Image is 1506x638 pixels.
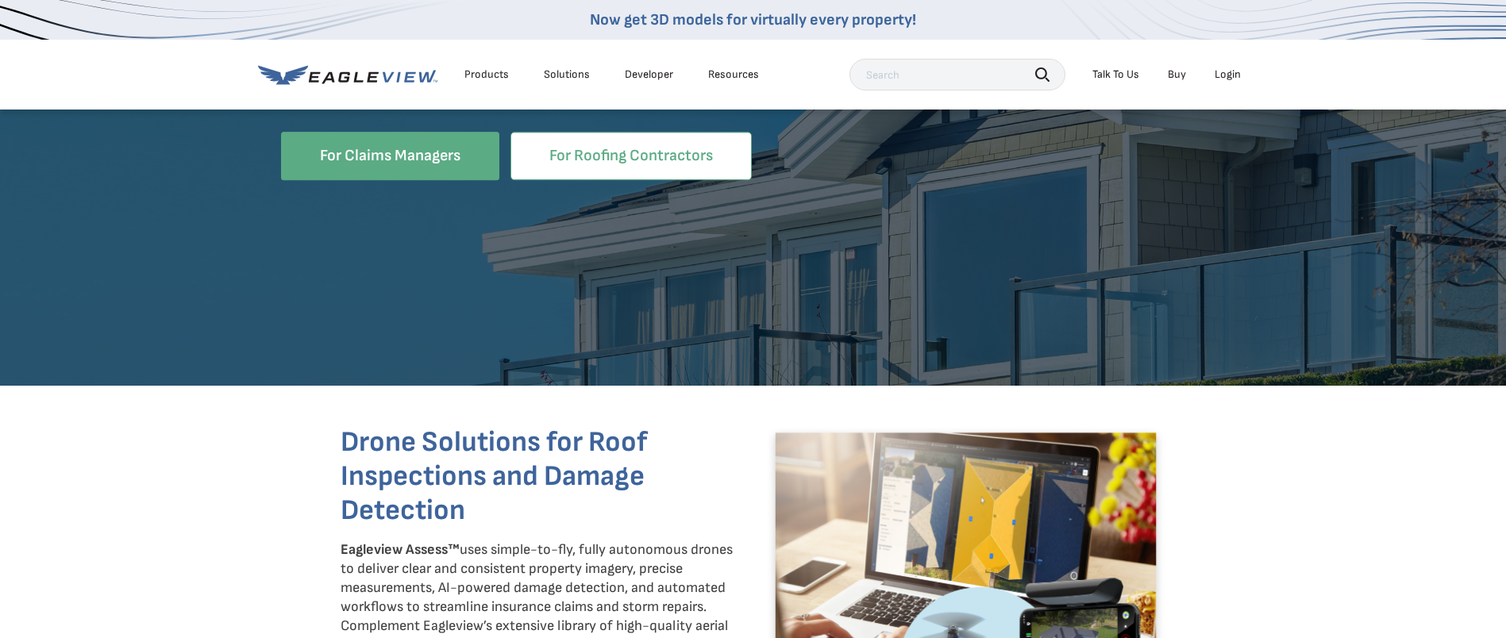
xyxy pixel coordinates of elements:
[708,67,759,82] div: Resources
[590,10,916,29] a: Now get 3D models for virtually every property!
[1168,67,1186,82] a: Buy
[341,541,460,558] strong: Eagleview Assess™
[1215,67,1241,82] div: Login
[544,67,590,82] div: Solutions
[341,425,741,528] h3: Drone Solutions for Roof Inspections and Damage Detection
[849,59,1065,90] input: Search
[510,132,752,180] a: For Roofing Contractors
[464,67,509,82] div: Products
[1092,67,1139,82] div: Talk To Us
[625,67,673,82] a: Developer
[281,132,499,180] a: For Claims Managers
